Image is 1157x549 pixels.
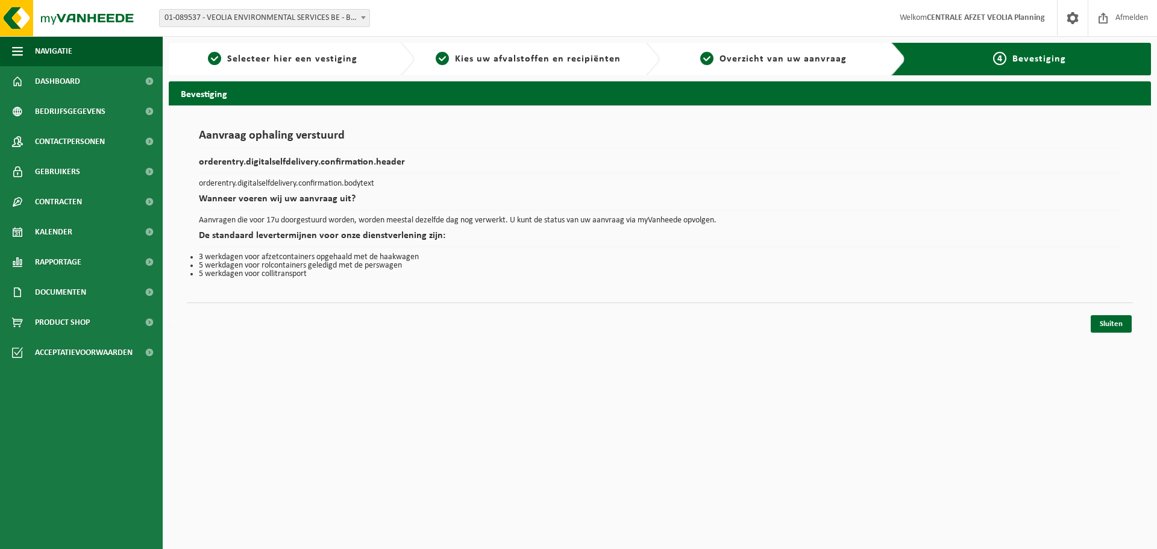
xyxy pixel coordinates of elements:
[455,54,621,64] span: Kies uw afvalstoffen en recipiënten
[35,247,81,277] span: Rapportage
[666,52,882,66] a: 3Overzicht van uw aanvraag
[35,36,72,66] span: Navigatie
[35,307,90,337] span: Product Shop
[993,52,1006,65] span: 4
[227,54,357,64] span: Selecteer hier een vestiging
[35,96,105,127] span: Bedrijfsgegevens
[720,54,847,64] span: Overzicht van uw aanvraag
[208,52,221,65] span: 1
[35,66,80,96] span: Dashboard
[35,337,133,368] span: Acceptatievoorwaarden
[1012,54,1066,64] span: Bevestiging
[199,270,1121,278] li: 5 werkdagen voor collitransport
[35,127,105,157] span: Contactpersonen
[199,231,1121,247] h2: De standaard levertermijnen voor onze dienstverlening zijn:
[35,217,72,247] span: Kalender
[35,277,86,307] span: Documenten
[927,13,1045,22] strong: CENTRALE AFZET VEOLIA Planning
[700,52,713,65] span: 3
[199,157,1121,174] h2: orderentry.digitalselfdelivery.confirmation.header
[199,194,1121,210] h2: Wanneer voeren wij uw aanvraag uit?
[35,157,80,187] span: Gebruikers
[160,10,369,27] span: 01-089537 - VEOLIA ENVIRONMENTAL SERVICES BE - BEERSE
[421,52,636,66] a: 2Kies uw afvalstoffen en recipiënten
[175,52,390,66] a: 1Selecteer hier een vestiging
[199,262,1121,270] li: 5 werkdagen voor rolcontainers geledigd met de perswagen
[35,187,82,217] span: Contracten
[436,52,449,65] span: 2
[159,9,370,27] span: 01-089537 - VEOLIA ENVIRONMENTAL SERVICES BE - BEERSE
[169,81,1151,105] h2: Bevestiging
[1091,315,1132,333] a: Sluiten
[199,253,1121,262] li: 3 werkdagen voor afzetcontainers opgehaald met de haakwagen
[199,180,1121,188] p: orderentry.digitalselfdelivery.confirmation.bodytext
[199,130,1121,148] h1: Aanvraag ophaling verstuurd
[199,216,1121,225] p: Aanvragen die voor 17u doorgestuurd worden, worden meestal dezelfde dag nog verwerkt. U kunt de s...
